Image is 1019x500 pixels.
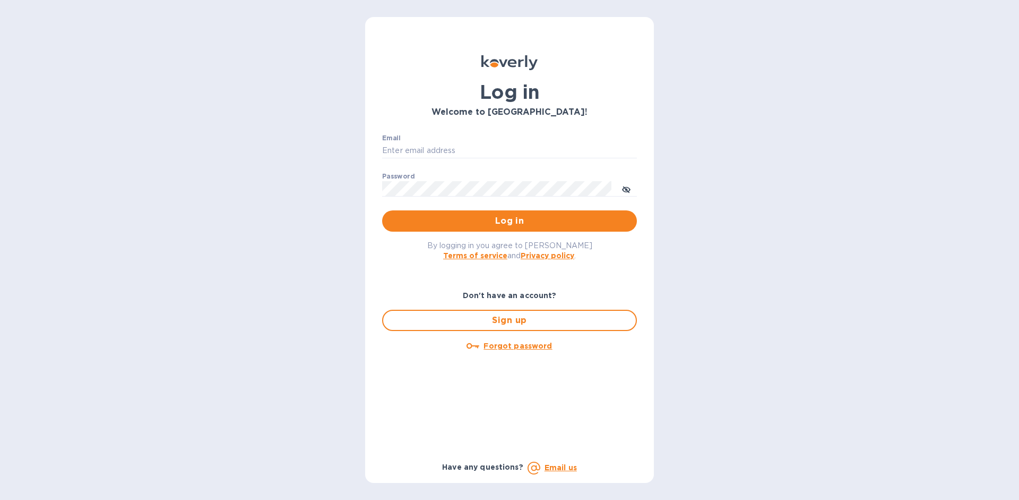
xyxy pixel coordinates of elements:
[382,210,637,232] button: Log in
[391,215,628,227] span: Log in
[382,81,637,103] h1: Log in
[521,251,574,260] a: Privacy policy
[392,314,627,327] span: Sign up
[442,463,523,471] b: Have any questions?
[481,55,538,70] img: Koverly
[427,241,592,260] span: By logging in you agree to [PERSON_NAME] and .
[382,107,637,117] h3: Welcome to [GEOGRAPHIC_DATA]!
[382,173,414,180] label: Password
[382,143,637,159] input: Enter email address
[545,463,577,472] a: Email us
[483,342,552,350] u: Forgot password
[616,178,637,199] button: toggle password visibility
[382,135,401,141] label: Email
[443,251,507,260] a: Terms of service
[463,291,557,300] b: Don't have an account?
[382,310,637,331] button: Sign up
